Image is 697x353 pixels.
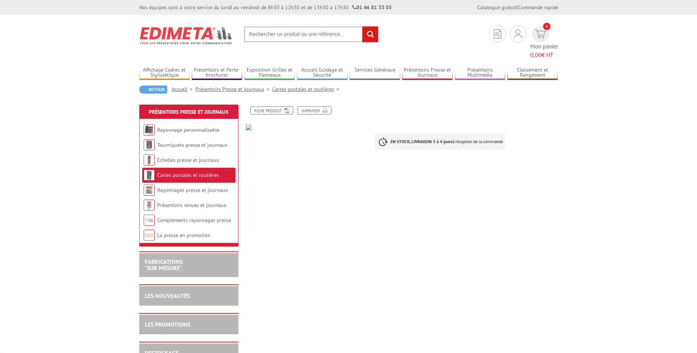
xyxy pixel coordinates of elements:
[144,185,155,196] img: Rayonnages presse et journaux
[455,67,506,79] a: Présentoirs Multimédia
[157,232,211,239] a: La presse en promotion
[145,321,190,328] a: LES PROMOTIONS
[477,4,517,11] a: Catalogue gratuit
[250,106,293,114] a: Fiche produit
[157,142,227,148] a: Tourniquets presse et journaux
[477,4,558,11] div: |
[391,139,452,144] strong: EN STOCK, LIVRAISON 3 à 4 jours
[157,127,219,133] a: Rayonnage personnalisable
[352,4,392,11] strong: 01 46 81 33 03
[144,230,155,241] img: La presse en promotion
[349,67,400,79] a: Services Généraux
[514,29,522,38] img: devis rapide
[530,42,558,59] span: Mon panier
[244,67,295,79] a: Exposition Grilles et Panneaux
[362,26,378,42] input: rechercher
[192,67,242,79] a: Présentoirs et Porte-brochures
[298,106,331,114] a: Imprimer
[402,67,453,79] a: Présentoirs Presse et Journaux
[157,217,231,223] a: Compléments rayonnages presse
[145,292,190,299] a: LES NOUVEAUTÉS
[297,67,348,79] a: Accueil Guidage et Sécurité
[172,86,195,92] a: Accueil
[144,139,155,150] img: Tourniquets presse et journaux
[530,51,542,58] span: 0,00
[144,215,155,226] img: Compléments rayonnages presse
[139,67,190,79] a: Affichage Cadres et Signalétique
[144,154,155,165] img: Echelles presse et journaux
[375,134,505,150] p: à réception de la commande
[139,85,167,94] a: Retour
[145,258,183,272] a: FABRICATIONS"Sur Mesure"
[543,23,550,30] span: 0
[149,109,229,115] a: Présentoirs Presse et Journaux
[535,30,546,38] img: devis rapide
[144,170,155,181] img: Cartes postales et routières
[144,200,155,211] img: Présentoirs revues et journaux
[530,25,558,59] a: devis rapide 0 Mon panier 0,00€ HT
[144,124,155,135] img: Rayonnage personnalisable
[157,172,219,178] a: Cartes postales et routières
[157,202,226,208] a: Présentoirs revues et journaux
[494,29,501,39] img: devis rapide
[195,86,272,92] a: Présentoirs Presse et Journaux
[244,26,378,42] input: Rechercher un produit ou une référence...
[157,187,228,193] a: Rayonnages presse et journaux
[139,4,392,11] div: Nos équipes sont à votre service du lundi au vendredi de 8h30 à 12h30 et de 13h30 à 17h30
[518,4,558,11] a: Commande rapide
[157,157,219,163] a: Echelles presse et journaux
[530,51,558,59] span: € HT
[272,86,342,92] a: Cartes postales et routières
[139,22,233,49] img: Edimeta
[507,67,558,79] a: Classement et Rangement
